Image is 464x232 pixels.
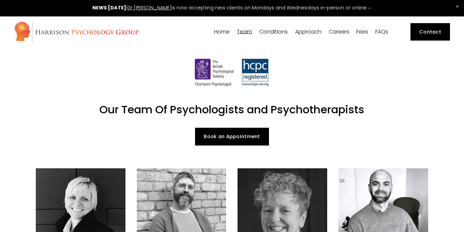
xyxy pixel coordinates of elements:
[190,55,274,89] img: HCPC Registered Psychologists London
[195,128,269,146] a: Book an Appointment
[237,28,252,35] a: folder dropdown
[375,28,388,35] a: FAQs
[295,28,321,35] a: folder dropdown
[214,28,229,35] a: Home
[36,103,428,116] h1: Our Team Of Psychologists and Psychotherapists
[259,29,288,35] span: Conditions
[295,29,321,35] span: Approach
[127,4,172,11] a: Dr [PERSON_NAME]
[14,21,139,43] img: Harrison Psychology Group
[356,28,368,35] a: Fees
[329,28,349,35] a: Careers
[410,23,450,41] a: Contact
[259,28,288,35] a: folder dropdown
[237,29,252,35] span: Team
